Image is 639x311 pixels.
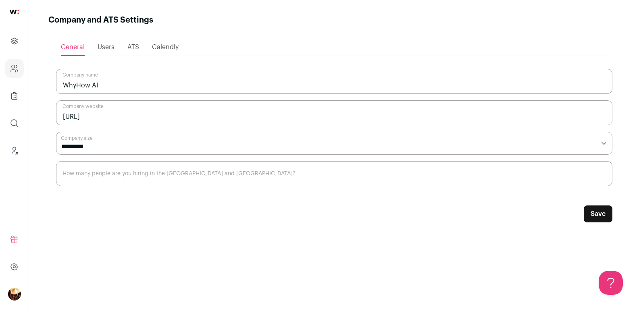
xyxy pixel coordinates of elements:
button: Open dropdown [8,288,21,301]
span: Calendly [152,44,179,50]
a: Company Lists [5,86,24,106]
span: General [61,44,85,50]
img: 473170-medium_jpg [8,288,21,301]
a: Users [98,39,114,55]
a: Projects [5,31,24,51]
a: Company and ATS Settings [5,59,24,78]
iframe: Help Scout Beacon - Open [599,271,623,295]
a: ATS [127,39,139,55]
h1: Company and ATS Settings [48,15,153,26]
button: Save [584,205,612,222]
span: Users [98,44,114,50]
span: ATS [127,44,139,50]
input: How many people are you hiring in the US and Canada? [56,161,612,186]
a: Leads (Backoffice) [5,141,24,160]
a: Calendly [152,39,179,55]
img: wellfound-shorthand-0d5821cbd27db2630d0214b213865d53afaa358527fdda9d0ea32b1df1b89c2c.svg [10,10,19,14]
input: Company website [56,100,612,125]
input: Company name [56,69,612,94]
